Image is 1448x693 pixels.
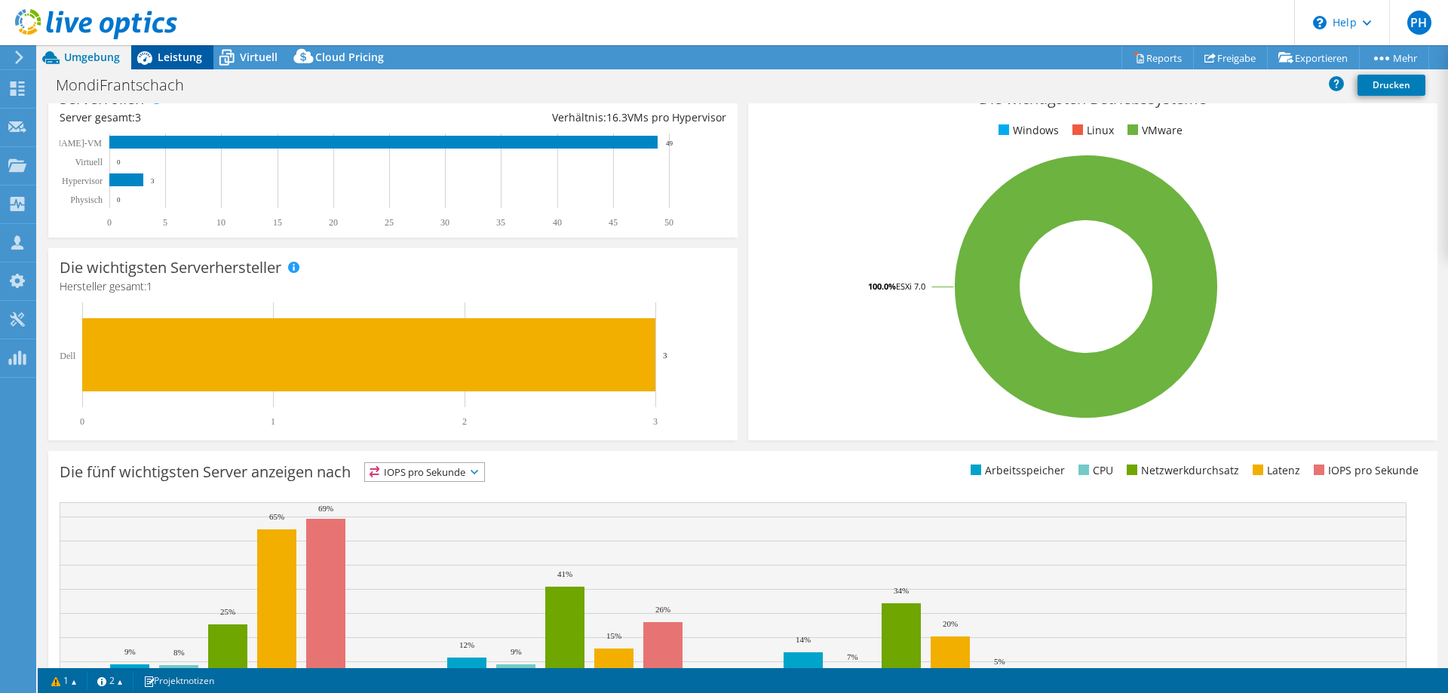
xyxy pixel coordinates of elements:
[440,217,449,228] text: 30
[967,462,1065,479] li: Arbeitsspeicher
[49,77,207,94] h1: MondiFrantschach
[943,619,958,628] text: 20%
[318,504,333,513] text: 69%
[220,607,235,616] text: 25%
[60,278,726,295] h4: Hersteller gesamt:
[557,569,572,578] text: 41%
[70,195,103,205] text: Physisch
[459,640,474,649] text: 12%
[158,50,202,64] span: Leistung
[1313,16,1327,29] svg: \n
[606,110,627,124] span: 16.3
[87,671,133,690] a: 2
[1193,46,1268,69] a: Freigabe
[60,90,144,107] h3: Serverrollen
[666,140,673,147] text: 49
[273,217,282,228] text: 15
[1123,462,1239,479] li: Netzwerkdurchsatz
[462,416,467,427] text: 2
[606,631,621,640] text: 15%
[868,281,896,292] tspan: 100.0%
[271,416,275,427] text: 1
[1267,46,1360,69] a: Exportieren
[133,671,225,690] a: Projektnotizen
[496,217,505,228] text: 35
[216,217,225,228] text: 10
[759,90,1426,107] h3: Die wichtigsten Betriebssysteme
[315,50,384,64] span: Cloud Pricing
[1407,11,1431,35] span: PH
[896,281,925,292] tspan: ESXi 7.0
[60,351,75,361] text: Dell
[75,157,103,167] text: Virtuell
[163,217,167,228] text: 5
[173,648,185,657] text: 8%
[124,647,136,656] text: 9%
[609,217,618,228] text: 45
[1359,46,1429,69] a: Mehr
[653,416,658,427] text: 3
[60,259,281,276] h3: Die wichtigsten Serverhersteller
[1121,46,1194,69] a: Reports
[1357,75,1425,96] a: Drucken
[365,463,484,481] span: IOPS pro Sekunde
[994,657,1005,666] text: 5%
[1075,462,1113,479] li: CPU
[41,671,87,690] a: 1
[894,586,909,595] text: 34%
[146,279,152,293] span: 1
[1124,122,1183,139] li: VMware
[329,217,338,228] text: 20
[60,109,393,126] div: Server gesamt:
[151,177,155,185] text: 3
[1249,462,1300,479] li: Latenz
[80,416,84,427] text: 0
[847,652,858,661] text: 7%
[64,50,120,64] span: Umgebung
[511,647,522,656] text: 9%
[62,176,103,186] text: Hypervisor
[393,109,726,126] div: Verhältnis: VMs pro Hypervisor
[663,351,667,360] text: 3
[385,217,394,228] text: 25
[655,605,670,614] text: 26%
[995,122,1059,139] li: Windows
[117,158,121,166] text: 0
[107,217,112,228] text: 0
[553,217,562,228] text: 40
[1310,462,1419,479] li: IOPS pro Sekunde
[240,50,278,64] span: Virtuell
[796,635,811,644] text: 14%
[1069,122,1114,139] li: Linux
[269,512,284,521] text: 65%
[135,110,141,124] span: 3
[117,196,121,204] text: 0
[664,217,673,228] text: 50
